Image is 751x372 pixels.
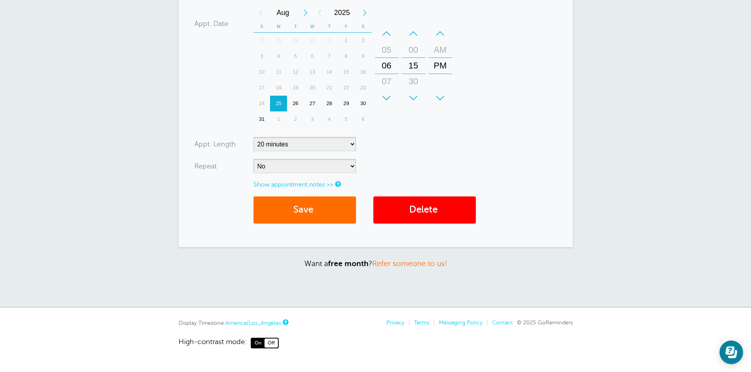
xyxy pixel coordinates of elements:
[270,48,287,64] div: 4
[304,33,321,48] div: 30
[431,58,450,74] div: PM
[253,64,270,80] div: Sunday, August 10
[355,80,372,96] div: 23
[404,74,423,89] div: 30
[304,33,321,48] div: Wednesday, July 30
[377,89,396,105] div: 08
[338,20,355,33] th: F
[298,5,313,20] div: Next Month
[270,64,287,80] div: 11
[431,42,450,58] div: AM
[287,111,304,127] div: 2
[287,64,304,80] div: Tuesday, August 12
[321,111,338,127] div: Thursday, September 4
[253,20,270,33] th: S
[194,163,217,170] label: Repeat
[377,74,396,89] div: 07
[373,196,476,224] a: Delete
[321,33,338,48] div: Thursday, July 31
[404,42,423,58] div: 00
[253,33,270,48] div: Sunday, July 27
[194,141,236,148] label: Appt. Length
[338,48,355,64] div: Friday, August 8
[439,319,483,326] a: Messaging Policy
[355,33,372,48] div: 2
[270,111,287,127] div: 1
[253,80,270,96] div: Sunday, August 17
[287,80,304,96] div: 19
[304,20,321,33] th: W
[321,64,338,80] div: Thursday, August 14
[270,80,287,96] div: Monday, August 18
[313,5,327,20] div: Previous Year
[287,48,304,64] div: Tuesday, August 5
[321,20,338,33] th: T
[404,89,423,105] div: 45
[414,319,429,326] a: Terms
[321,64,338,80] div: 14
[355,64,372,80] div: Saturday, August 16
[253,96,270,111] div: 24
[404,319,410,326] li: |
[253,111,270,127] div: Sunday, August 31
[253,111,270,127] div: 31
[253,5,268,20] div: Previous Month
[338,111,355,127] div: 5
[304,48,321,64] div: 6
[179,338,573,348] a: High-contrast mode: On Off
[304,96,321,111] div: Wednesday, August 27
[270,64,287,80] div: Monday, August 11
[304,96,321,111] div: 27
[372,259,447,268] a: Refer someone to us!
[404,58,423,74] div: 15
[355,20,372,33] th: S
[355,80,372,96] div: Saturday, August 23
[304,111,321,127] div: Wednesday, September 3
[338,48,355,64] div: 8
[270,80,287,96] div: 18
[355,96,372,111] div: 30
[179,338,247,348] span: High-contrast mode:
[253,48,270,64] div: 3
[338,64,355,80] div: 15
[375,26,399,106] div: Hours
[338,111,355,127] div: Friday, September 5
[377,58,396,74] div: 06
[179,319,287,326] div: Display Timezone:
[338,33,355,48] div: 1
[355,33,372,48] div: Saturday, August 2
[355,48,372,64] div: Saturday, August 9
[304,64,321,80] div: Wednesday, August 13
[429,319,435,326] li: |
[270,20,287,33] th: M
[358,5,372,20] div: Next Year
[270,48,287,64] div: Monday, August 4
[253,196,356,224] button: Save
[304,64,321,80] div: 13
[355,111,372,127] div: Saturday, September 6
[287,80,304,96] div: Tuesday, August 19
[327,5,358,20] span: 2025
[321,48,338,64] div: 7
[287,33,304,48] div: 29
[287,96,304,111] div: Tuesday, August 26
[304,80,321,96] div: Wednesday, August 20
[321,111,338,127] div: 4
[483,319,488,326] li: |
[304,48,321,64] div: Wednesday, August 6
[517,319,573,326] span: © 2025 GoReminders
[270,96,287,111] div: 25
[179,259,573,268] p: Want a ?
[283,320,287,325] a: This is the timezone being used to display dates and times to you on this device. Click the timez...
[253,48,270,64] div: Sunday, August 3
[321,96,338,111] div: 28
[270,111,287,127] div: Monday, September 1
[287,64,304,80] div: 12
[304,111,321,127] div: 3
[492,319,513,326] a: Contact
[321,80,338,96] div: Thursday, August 21
[265,339,278,347] span: Off
[321,96,338,111] div: Thursday, August 28
[719,341,743,364] iframe: Resource center
[321,48,338,64] div: Thursday, August 7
